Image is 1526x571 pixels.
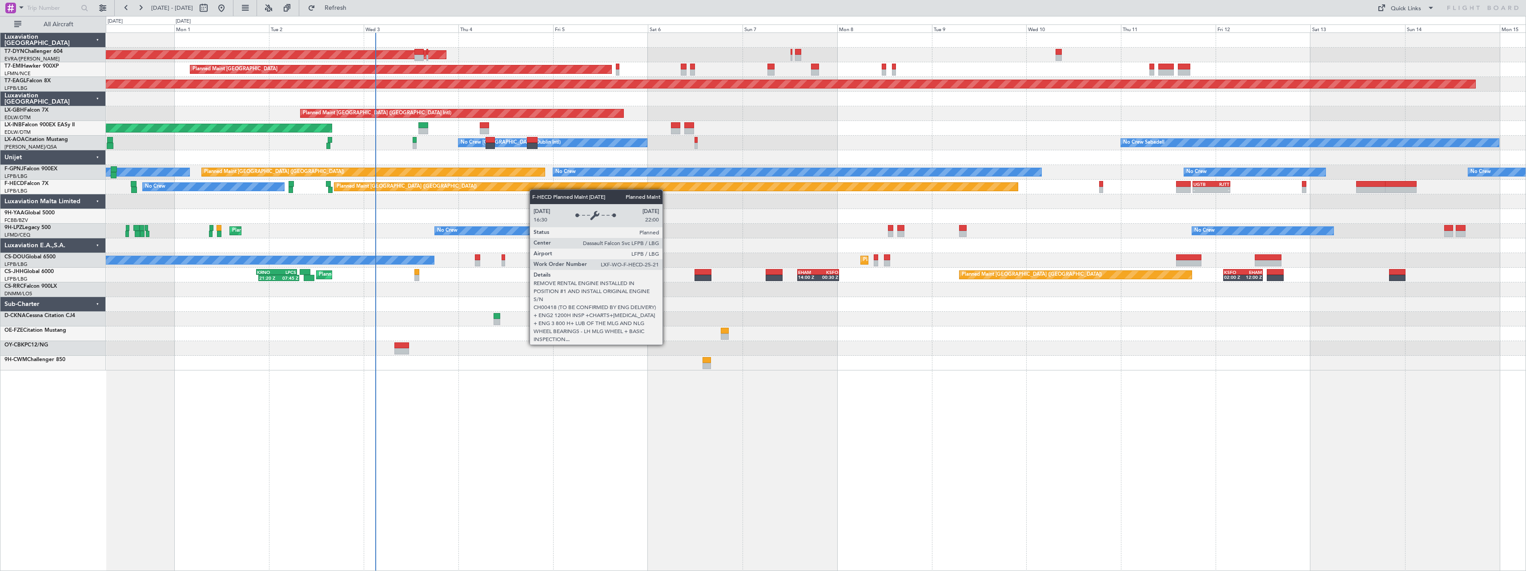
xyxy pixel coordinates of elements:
span: LX-GBH [4,108,24,113]
div: Fri 12 [1216,24,1310,32]
span: [DATE] - [DATE] [151,4,193,12]
div: Planned Maint [GEOGRAPHIC_DATA] ([GEOGRAPHIC_DATA]) [962,268,1102,281]
span: CS-RRC [4,284,24,289]
div: 12:00 Z [1243,274,1262,280]
div: Planned Maint [GEOGRAPHIC_DATA] ([GEOGRAPHIC_DATA]) [863,253,1003,267]
div: No Crew [1186,165,1207,179]
div: KRNO [257,269,277,275]
a: OE-FZECitation Mustang [4,328,66,333]
a: LFPB/LBG [4,276,28,282]
span: T7-DYN [4,49,24,54]
div: [DATE] [108,18,123,25]
a: D-CKNACessna Citation CJ4 [4,313,75,318]
span: F-HECD [4,181,24,186]
div: Quick Links [1391,4,1421,13]
span: D-CKNA [4,313,26,318]
div: No Crew [1470,165,1491,179]
a: CS-JHHGlobal 6000 [4,269,54,274]
div: Sun 7 [743,24,837,32]
a: EDLW/DTM [4,114,31,121]
div: Mon 8 [837,24,932,32]
span: LX-AOA [4,137,25,142]
span: CS-JHH [4,269,24,274]
div: RJTT [1212,181,1229,187]
div: Fri 5 [553,24,648,32]
div: 14:00 Z [798,274,818,280]
button: Quick Links [1373,1,1439,15]
span: 9H-LPZ [4,225,22,230]
a: EDLW/DTM [4,129,31,136]
div: Tue 2 [269,24,364,32]
div: 00:30 Z [818,274,838,280]
a: LX-INBFalcon 900EX EASy II [4,122,75,128]
div: Sun 31 [80,24,174,32]
input: Trip Number [27,1,78,15]
a: 9H-CWMChallenger 850 [4,357,65,362]
a: DNMM/LOS [4,290,32,297]
div: Sat 6 [648,24,743,32]
a: [PERSON_NAME]/QSA [4,144,57,150]
a: CS-RRCFalcon 900LX [4,284,57,289]
a: OY-CBKPC12/NG [4,342,48,348]
div: Tue 9 [932,24,1027,32]
span: T7-EMI [4,64,22,69]
div: UGTB [1193,181,1211,187]
div: 02:00 Z [1224,274,1243,280]
div: EHAM [798,269,818,275]
a: T7-DYNChallenger 604 [4,49,63,54]
div: Planned Maint [GEOGRAPHIC_DATA] ([GEOGRAPHIC_DATA] Intl) [303,107,451,120]
span: CS-DOU [4,254,25,260]
div: - [1193,187,1211,193]
span: OY-CBK [4,342,24,348]
div: KSFO [1224,269,1243,275]
a: LFPB/LBG [4,261,28,268]
span: All Aircraft [23,21,94,28]
span: F-GPNJ [4,166,24,172]
span: LX-INB [4,122,22,128]
div: Sun 14 [1405,24,1500,32]
div: Thu 4 [458,24,553,32]
a: F-HECDFalcon 7X [4,181,48,186]
a: CS-DOUGlobal 6500 [4,254,56,260]
div: Wed 3 [364,24,458,32]
a: T7-EMIHawker 900XP [4,64,59,69]
a: LFMN/NCE [4,70,31,77]
a: LFMD/CEQ [4,232,30,238]
button: Refresh [304,1,357,15]
div: 07:45 Z [279,275,298,281]
a: T7-EAGLFalcon 8X [4,78,51,84]
div: No Crew [145,180,165,193]
div: Thu 11 [1121,24,1216,32]
span: 9H-YAA [4,210,24,216]
a: LFPB/LBG [4,85,28,92]
div: No Crew [1194,224,1215,237]
div: Planned Maint [GEOGRAPHIC_DATA] ([GEOGRAPHIC_DATA]) [319,268,459,281]
a: EVRA/[PERSON_NAME] [4,56,60,62]
div: EHAM [1243,269,1262,275]
div: Wed 10 [1026,24,1121,32]
div: KSFO [818,269,838,275]
div: No Crew [437,224,458,237]
div: LPCS [277,269,296,275]
a: LX-AOACitation Mustang [4,137,68,142]
div: No Crew [GEOGRAPHIC_DATA] (Dublin Intl) [461,136,561,149]
div: Planned Maint [GEOGRAPHIC_DATA] ([GEOGRAPHIC_DATA]) [337,180,477,193]
div: No Crew [555,165,576,179]
div: Mon 1 [174,24,269,32]
span: OE-FZE [4,328,23,333]
div: No Crew Sabadell [1123,136,1165,149]
a: LX-GBHFalcon 7X [4,108,48,113]
a: LFPB/LBG [4,173,28,180]
span: T7-EAGL [4,78,26,84]
a: FCBB/BZV [4,217,28,224]
span: Refresh [317,5,354,11]
a: F-GPNJFalcon 900EX [4,166,57,172]
div: - [1212,187,1229,193]
div: Sat 13 [1310,24,1405,32]
button: All Aircraft [10,17,96,32]
div: [DATE] [176,18,191,25]
a: 9H-YAAGlobal 5000 [4,210,55,216]
div: Planned Maint [GEOGRAPHIC_DATA] [193,63,277,76]
a: LFPB/LBG [4,188,28,194]
span: 9H-CWM [4,357,27,362]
